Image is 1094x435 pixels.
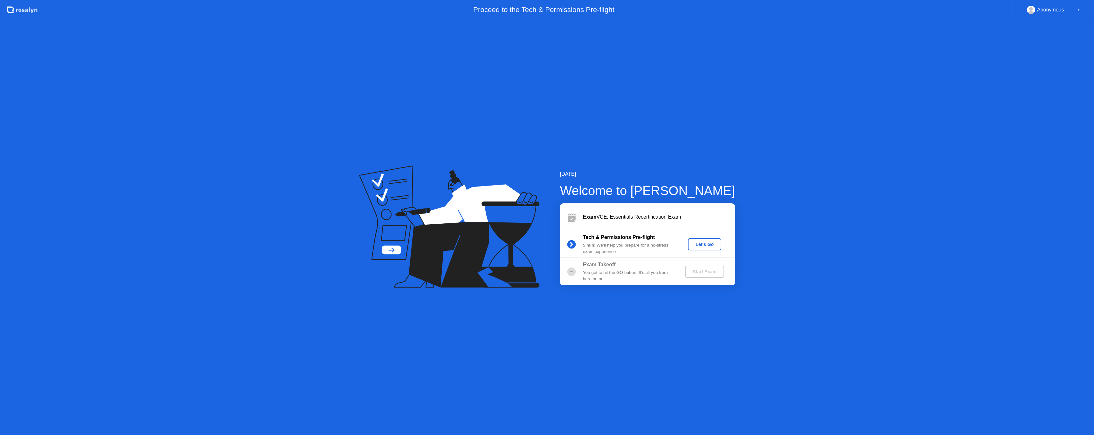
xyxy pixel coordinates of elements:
[560,170,735,178] div: [DATE]
[560,181,735,200] div: Welcome to [PERSON_NAME]
[1037,6,1064,14] div: Anonymous
[685,266,724,278] button: Start Exam
[688,238,721,250] button: Let's Go
[583,234,655,240] b: Tech & Permissions Pre-flight
[583,242,675,255] div: : We’ll help you prepare for a no-stress exam experience
[1077,6,1080,14] div: ▼
[583,214,597,220] b: Exam
[583,213,735,221] div: VCE: Essentials Recertification Exam
[583,269,675,282] div: You get to hit the GO button! It’s all you from here on out
[690,242,719,247] div: Let's Go
[583,243,594,248] b: 5 min
[688,269,722,274] div: Start Exam
[583,262,616,267] b: Exam Takeoff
